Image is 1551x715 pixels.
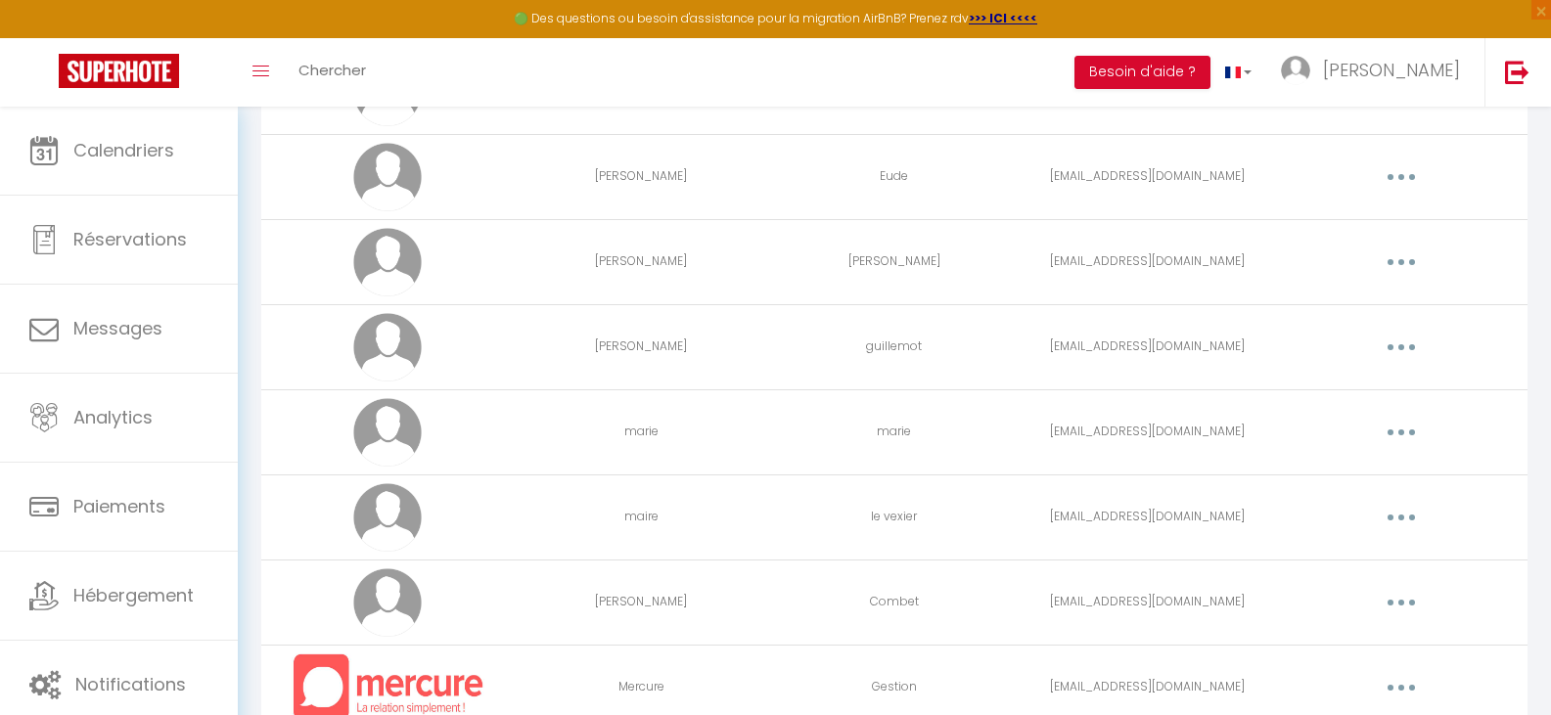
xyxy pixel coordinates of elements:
[515,134,768,219] td: [PERSON_NAME]
[353,143,422,211] img: avatar.png
[768,559,1022,645] td: Combet
[353,228,422,296] img: avatar.png
[73,138,174,162] span: Calendriers
[353,398,422,467] img: avatar.png
[73,494,165,518] span: Paiements
[1021,559,1274,645] td: [EMAIL_ADDRESS][DOMAIN_NAME]
[515,304,768,389] td: [PERSON_NAME]
[768,134,1022,219] td: Eude
[1021,134,1274,219] td: [EMAIL_ADDRESS][DOMAIN_NAME]
[768,389,1022,474] td: marie
[515,219,768,304] td: [PERSON_NAME]
[298,60,366,80] span: Chercher
[515,559,768,645] td: [PERSON_NAME]
[73,227,187,251] span: Réservations
[1074,56,1210,89] button: Besoin d'aide ?
[768,219,1022,304] td: [PERSON_NAME]
[1021,389,1274,474] td: [EMAIL_ADDRESS][DOMAIN_NAME]
[353,568,422,637] img: avatar.png
[768,304,1022,389] td: guillemot
[1021,304,1274,389] td: [EMAIL_ADDRESS][DOMAIN_NAME]
[1505,60,1529,84] img: logout
[515,389,768,474] td: marie
[284,38,381,107] a: Chercher
[1021,474,1274,559] td: [EMAIL_ADDRESS][DOMAIN_NAME]
[768,474,1022,559] td: le vexier
[1281,56,1310,85] img: ...
[1021,219,1274,304] td: [EMAIL_ADDRESS][DOMAIN_NAME]
[1323,58,1460,82] span: [PERSON_NAME]
[73,405,153,429] span: Analytics
[59,54,179,88] img: Super Booking
[73,583,194,607] span: Hébergement
[515,474,768,559] td: maire
[969,10,1037,26] a: >>> ICI <<<<
[353,313,422,381] img: avatar.png
[73,316,162,340] span: Messages
[75,672,186,696] span: Notifications
[1266,38,1484,107] a: ... [PERSON_NAME]
[353,483,422,552] img: avatar.png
